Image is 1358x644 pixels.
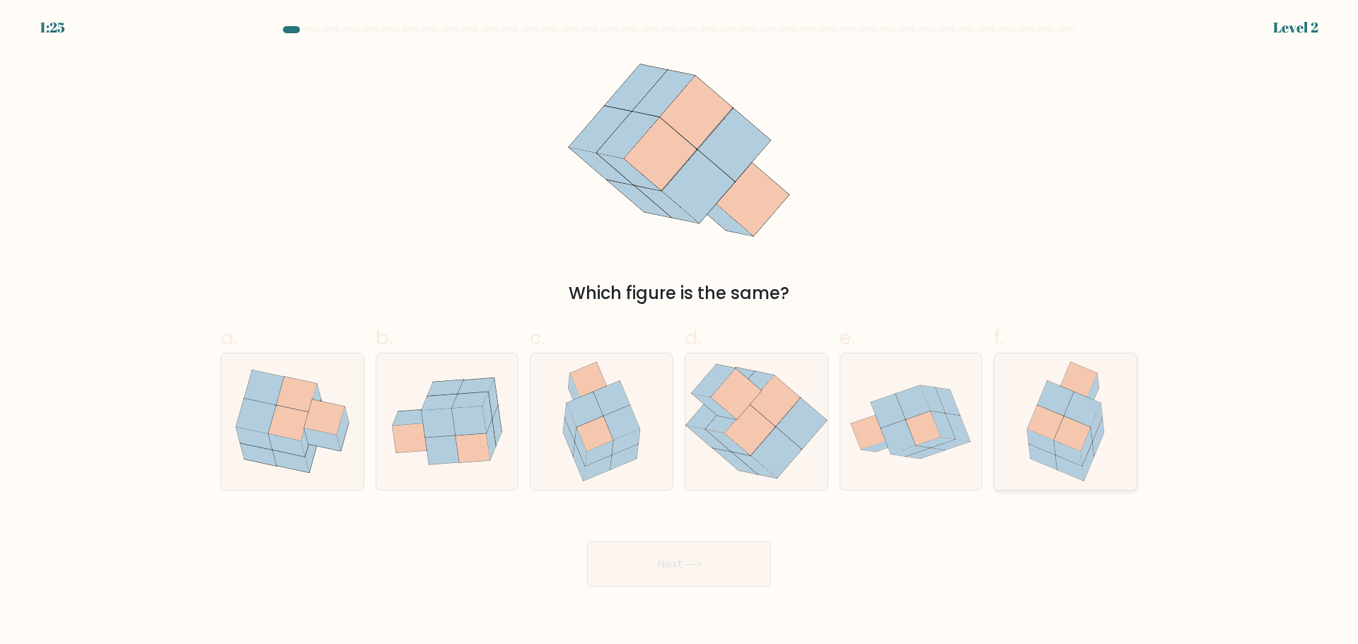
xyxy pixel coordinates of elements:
span: d. [685,324,702,351]
div: 1:25 [40,17,65,38]
span: b. [376,324,393,351]
div: Which figure is the same? [229,281,1129,306]
span: f. [994,324,1004,351]
button: Next [587,541,771,587]
span: e. [840,324,855,351]
span: a. [221,324,238,351]
div: Level 2 [1273,17,1318,38]
span: c. [530,324,545,351]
